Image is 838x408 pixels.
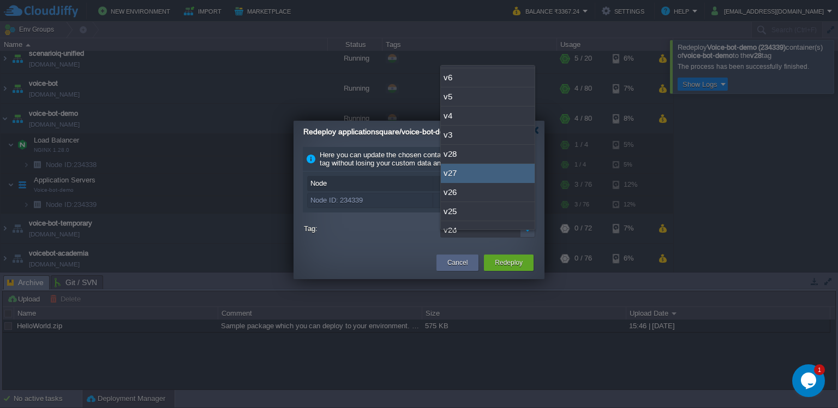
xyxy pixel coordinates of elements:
div: v28 [433,193,531,208]
div: Node ID: 234339 [308,193,433,208]
div: v25 [441,202,535,221]
div: v3 [441,126,535,145]
div: v27 [441,164,535,183]
div: v26 [441,183,535,202]
div: v24 [441,221,535,240]
div: v6 [441,68,535,87]
div: v4 [441,107,535,126]
iframe: chat widget [792,364,827,397]
span: Redeploy applicationsquare/voice-bot-demo containers [303,127,493,136]
div: v28 [441,145,535,164]
div: Tag [433,176,531,191]
div: v5 [441,87,535,107]
button: Cancel [447,257,468,268]
button: Redeploy [495,257,523,268]
label: Tag: [304,222,438,235]
div: Node [308,176,433,191]
div: Here you can update the chosen containers to another template tag without losing your custom data... [303,147,535,172]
